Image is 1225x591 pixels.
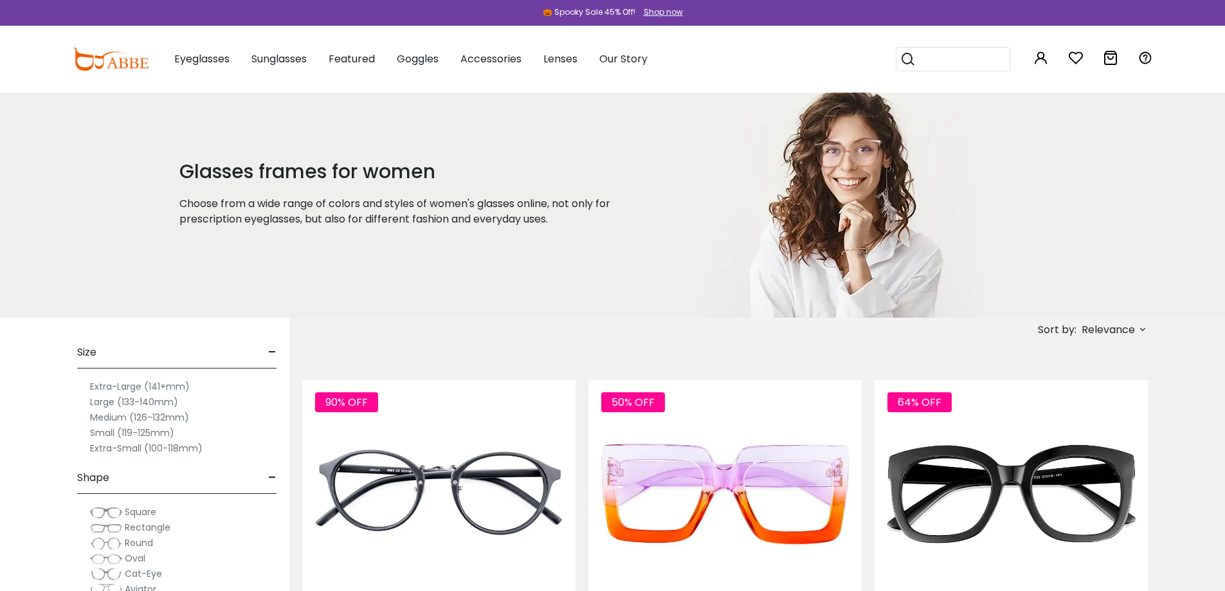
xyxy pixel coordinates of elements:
span: Shape [77,462,109,493]
span: Goggles [397,51,439,66]
span: Cat-Eye [125,567,162,580]
span: Relevance [1082,318,1135,341]
span: Square [125,505,156,518]
span: Rectangle [125,521,170,534]
img: glasses frames for women [679,93,1006,318]
h1: Glasses frames for women [179,160,648,183]
label: Small (119-125mm) [90,425,174,441]
span: Round [125,536,153,549]
span: Featured [329,51,375,66]
a: Shop now [637,6,683,17]
span: Lenses [543,51,577,66]
span: Sort by: [1038,322,1076,337]
p: Choose from a wide range of colors and styles of women's glasses online, not only for prescriptio... [179,196,648,227]
span: 90% OFF [315,392,378,412]
span: Sunglasses [251,51,307,66]
img: abbeglasses.com [73,48,149,71]
span: 50% OFF [601,392,665,412]
div: Shop now [644,6,683,18]
span: - [268,462,277,493]
span: 64% OFF [887,392,952,412]
div: 🎃 Spooky Sale 45% Off! [543,6,635,18]
span: Our Story [599,51,648,66]
span: Accessories [460,51,522,66]
label: Medium (126-132mm) [90,410,189,425]
img: Round.png [90,537,122,550]
label: Extra-Large (141+mm) [90,379,190,394]
img: Square.png [90,506,122,519]
span: Eyeglasses [174,51,230,66]
label: Extra-Small (100-118mm) [90,441,203,456]
img: Cat-Eye.png [90,568,122,581]
img: Rectangle.png [90,522,122,534]
span: Oval [125,552,145,565]
img: Oval.png [90,552,122,565]
span: - [268,337,277,368]
span: Size [77,337,96,368]
label: Large (133-140mm) [90,394,178,410]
